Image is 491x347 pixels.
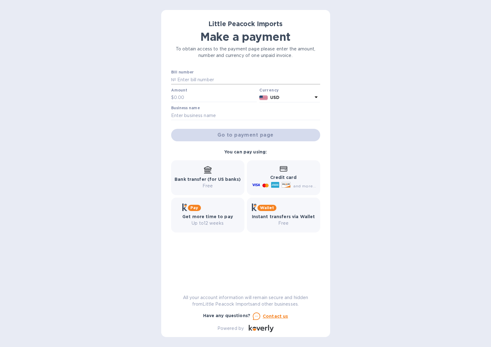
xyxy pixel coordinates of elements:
[260,205,274,210] b: Wallet
[270,95,280,100] b: USD
[176,75,320,84] input: Enter bill number
[175,183,241,189] p: Free
[171,30,320,43] h1: Make a payment
[171,111,320,120] input: Enter business name
[293,184,316,188] span: and more...
[203,313,251,318] b: Have any questions?
[175,177,241,182] b: Bank transfer (for US banks)
[182,220,233,227] p: Up to 12 weeks
[171,71,193,74] label: Bill number
[171,46,320,59] p: To obtain access to the payment page please enter the amount, number and currency of one unpaid i...
[171,77,176,83] p: №
[252,220,315,227] p: Free
[174,93,257,102] input: 0.00
[171,294,320,307] p: All your account information will remain secure and hidden from Little Peacock Imports and other ...
[252,214,315,219] b: Instant transfers via Wallet
[259,96,268,100] img: USD
[263,314,288,319] u: Contact us
[190,205,198,210] b: Pay
[224,149,267,154] b: You can pay using:
[182,214,233,219] b: Get more time to pay
[171,94,174,101] p: $
[270,175,296,180] b: Credit card
[171,88,187,92] label: Amount
[259,88,279,92] b: Currency
[208,20,282,28] b: Little Peacock Imports
[217,325,244,332] p: Powered by
[171,106,200,110] label: Business name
